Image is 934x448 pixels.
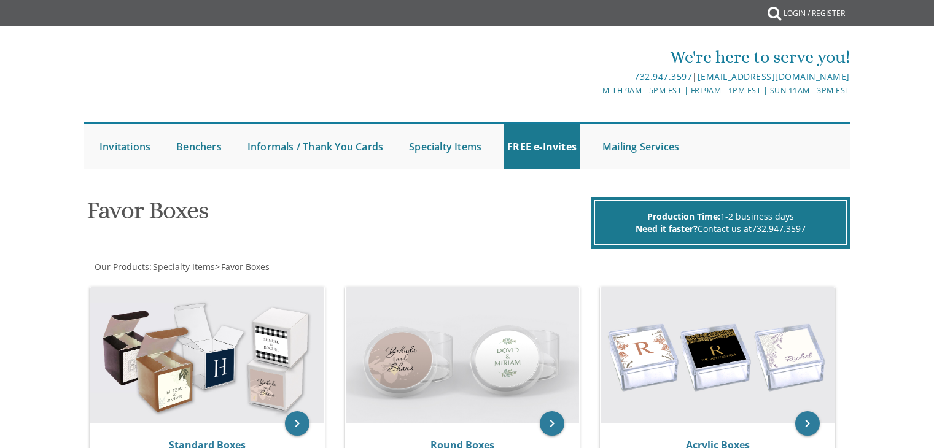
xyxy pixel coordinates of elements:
span: Production Time: [647,210,720,222]
a: 732.947.3597 [634,71,692,82]
span: Favor Boxes [221,261,270,272]
h1: Favor Boxes [87,197,588,233]
a: Invitations [96,124,154,169]
a: keyboard_arrow_right [540,411,564,436]
a: keyboard_arrow_right [795,411,820,436]
img: Standard Boxes [90,287,324,423]
div: 1-2 business days Contact us at [594,200,847,245]
a: 732.947.3597 [752,223,806,234]
span: Specialty Items [153,261,215,272]
a: Our Products [93,261,149,272]
span: > [215,261,270,272]
a: Favor Boxes [220,261,270,272]
div: | [340,69,850,84]
span: Need it faster? [636,223,698,234]
a: Specialty Items [152,261,215,272]
img: Acrylic Boxes [601,287,835,423]
img: Round Boxes [346,287,580,423]
a: keyboard_arrow_right [285,411,309,436]
a: [EMAIL_ADDRESS][DOMAIN_NAME] [698,71,850,82]
div: M-Th 9am - 5pm EST | Fri 9am - 1pm EST | Sun 11am - 3pm EST [340,84,850,97]
a: Informals / Thank You Cards [244,124,386,169]
a: Benchers [173,124,225,169]
a: Specialty Items [406,124,485,169]
a: Mailing Services [599,124,682,169]
div: We're here to serve you! [340,45,850,69]
a: FREE e-Invites [504,124,580,169]
div: : [84,261,467,273]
